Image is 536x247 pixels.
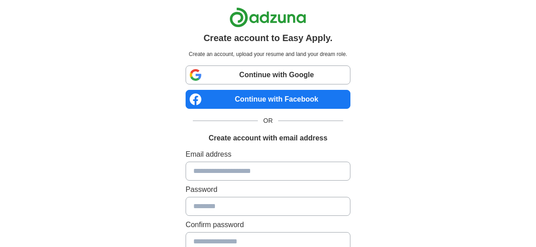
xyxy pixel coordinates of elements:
label: Email address [186,149,350,160]
h1: Create account to Easy Apply. [204,31,333,45]
label: Confirm password [186,219,350,230]
p: Create an account, upload your resume and land your dream role. [187,50,349,58]
a: Continue with Facebook [186,90,350,109]
span: OR [258,116,278,126]
img: Adzuna logo [229,7,306,28]
label: Password [186,184,350,195]
h1: Create account with email address [209,133,327,144]
a: Continue with Google [186,65,350,84]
